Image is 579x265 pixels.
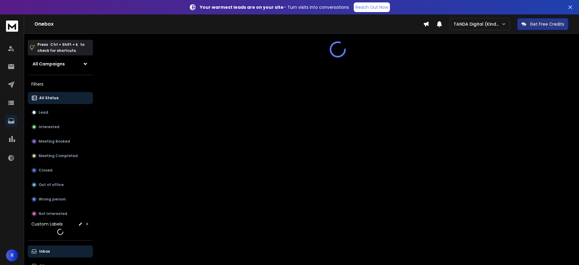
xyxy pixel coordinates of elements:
p: Get Free Credits [530,21,564,27]
button: Lead [28,106,93,118]
button: All Status [28,92,93,104]
p: Reach Out Now [356,4,388,10]
button: Interested [28,121,93,133]
a: Reach Out Now [354,2,390,12]
h1: All Campaigns [33,61,65,67]
p: Closed [39,168,52,173]
button: Closed [28,164,93,176]
button: Not Interested [28,208,93,220]
button: All Campaigns [28,58,93,70]
h1: Onebox [34,21,423,28]
p: Press to check for shortcuts. [37,42,84,54]
h3: Filters [28,80,93,88]
strong: Your warmest leads are on your site [200,4,283,10]
button: Meeting Booked [28,135,93,147]
button: Wrong person [28,193,93,205]
p: Out of office [39,182,64,187]
h3: Custom Labels [31,221,63,227]
button: Out of office [28,179,93,191]
p: – Turn visits into conversations [200,4,349,10]
button: Inbox [28,245,93,257]
p: TANDA Digital (Kind Studio) [454,21,501,27]
p: Interested [39,125,59,129]
button: Meeting Completed [28,150,93,162]
p: Inbox [39,249,50,254]
button: R [6,249,18,261]
button: Get Free Credits [517,18,568,30]
span: Ctrl + Shift + k [49,41,79,48]
p: All Status [39,96,59,100]
p: Wrong person [39,197,66,202]
p: Not Interested [39,211,67,216]
p: Meeting Completed [39,153,78,158]
img: logo [6,21,18,32]
p: Meeting Booked [39,139,70,144]
p: Lead [39,110,48,115]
